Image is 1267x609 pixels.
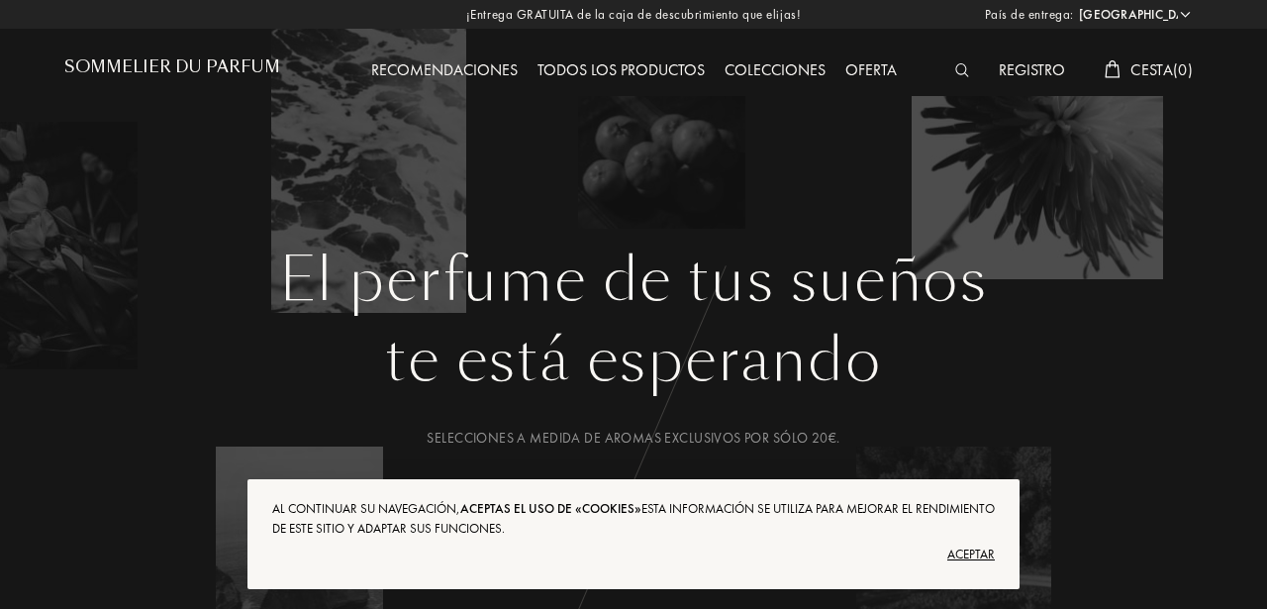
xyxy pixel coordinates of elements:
div: Oferta [835,58,907,84]
h1: El perfume de tus sueños [79,245,1188,316]
img: cart_white.svg [1105,60,1121,78]
a: Todos los productos [528,59,715,80]
a: Recomendaciones [361,59,528,80]
div: Aceptar [272,539,995,570]
span: País de entrega: [985,5,1074,25]
span: aceptas el uso de «cookies» [460,500,641,517]
a: Oferta [835,59,907,80]
img: search_icn_white.svg [955,63,970,77]
div: Recomendaciones [361,58,528,84]
span: Cesta ( 0 ) [1130,59,1193,80]
a: Sommelier du Parfum [64,57,280,84]
a: Registro [989,59,1075,80]
div: te está esperando [79,316,1188,405]
h1: Sommelier du Parfum [64,57,280,76]
div: Selecciones a medida de aromas exclusivos por sólo 20€. [79,428,1188,449]
div: Al continuar su navegación, Esta información se utiliza para mejorar el rendimiento de este sitio... [272,499,995,539]
div: Registro [989,58,1075,84]
div: Colecciones [715,58,835,84]
div: Todos los productos [528,58,715,84]
a: Colecciones [715,59,835,80]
